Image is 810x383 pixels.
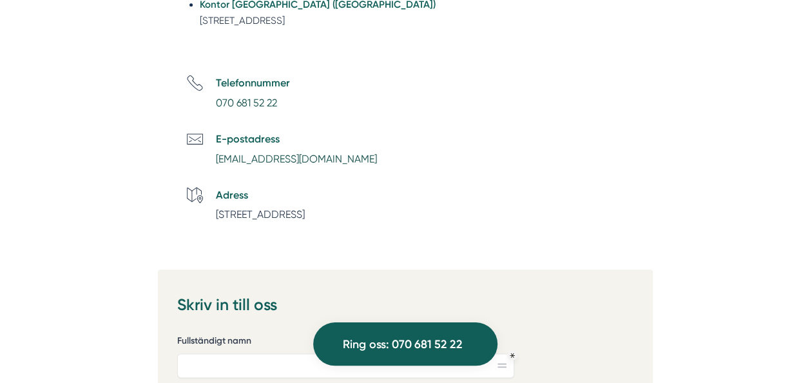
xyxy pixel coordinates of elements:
[216,97,277,109] a: 070 681 52 22
[313,322,497,366] a: Ring oss: 070 681 52 22
[216,153,377,165] a: [EMAIL_ADDRESS][DOMAIN_NAME]
[216,206,305,223] p: [STREET_ADDRESS]
[216,75,290,92] h5: Telefonnummer
[216,131,377,148] h5: E-postadress
[510,353,515,358] div: Obligatoriskt
[216,187,305,204] h5: Adress
[177,289,633,324] h3: Skriv in till oss
[187,75,203,91] svg: Telefon
[177,335,514,351] label: Fullständigt namn
[342,335,462,353] span: Ring oss: 070 681 52 22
